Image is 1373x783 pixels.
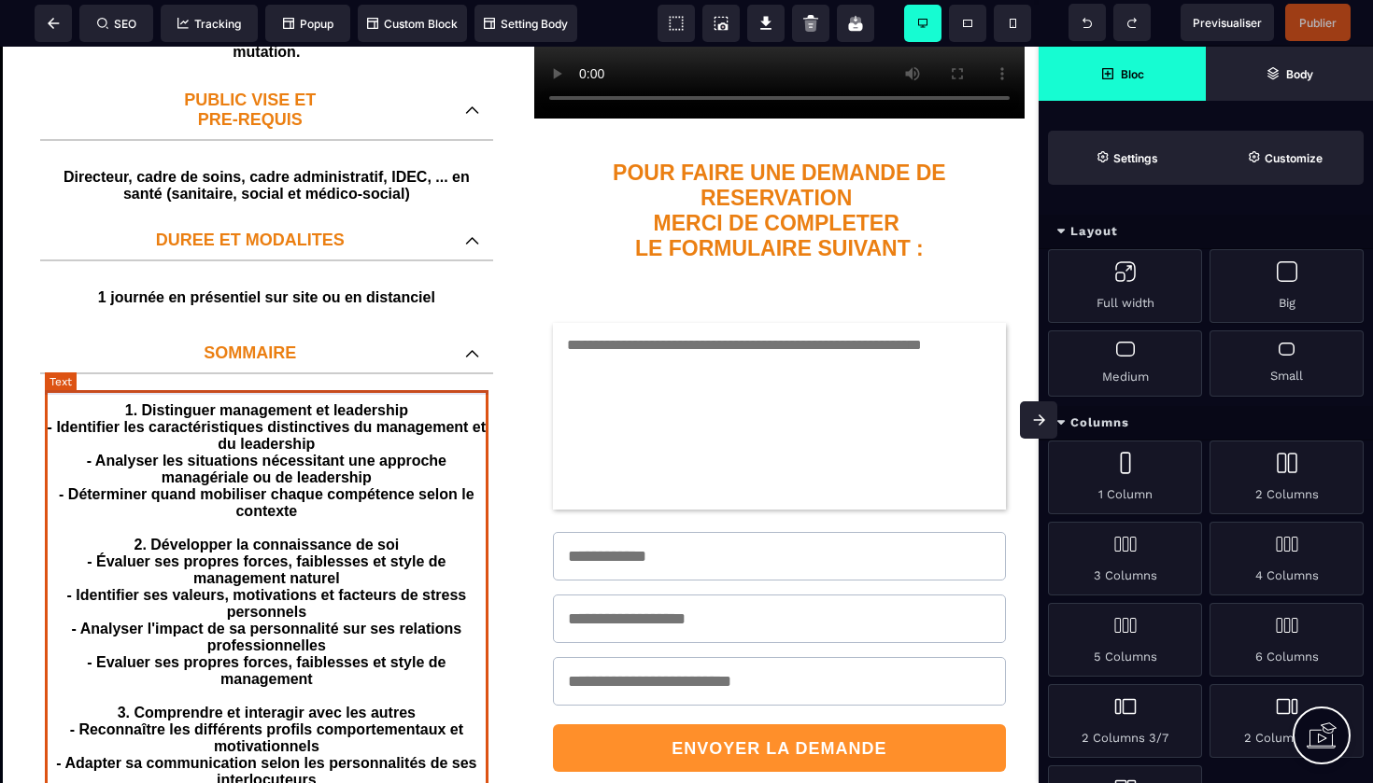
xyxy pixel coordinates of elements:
span: Previsualiser [1193,16,1262,30]
div: Columns [1039,406,1373,440]
p: PUBLIC VISE ET PRE-REQUIS [54,44,446,83]
p: DUREE ET MODALITES [54,184,446,203]
span: Custom Block [367,17,458,31]
div: Full width [1048,249,1202,323]
div: Small [1210,330,1364,397]
span: Open Layer Manager [1206,47,1373,101]
b: 2. Développer la connaissance de soi [134,490,400,506]
span: Popup [283,17,333,31]
strong: Settings [1113,151,1158,165]
div: 6 Columns [1210,603,1364,677]
b: 1. Distinguer management et leadership [125,356,408,371]
span: Publier [1299,16,1337,30]
span: Screenshot [702,5,740,42]
text: Directeur, cadre de soins, cadre administratif, IDEC, ... en santé (sanitaire, social et médico-s... [54,118,479,161]
p: SOMMAIRE [54,297,446,316]
span: Tracking [177,17,241,31]
div: 4 Columns [1210,522,1364,595]
span: Open Blocks [1039,47,1206,101]
span: View components [658,5,695,42]
div: Layout [1039,215,1373,249]
span: Open Style Manager [1206,131,1364,185]
div: 3 Columns [1048,522,1202,595]
div: Big [1210,249,1364,323]
b: 3. Comprendre et interagir avec les autres [118,658,416,674]
text: 1 journée en présentiel sur site ou en distanciel [45,238,488,264]
b: POUR FAIRE UNE DEMANDE DE RESERVATION MERCI DE COMPLETER LE FORMULAIRE SUIVANT : [613,114,952,214]
button: ENVOYER LA DEMANDE [553,678,1006,725]
span: SEO [97,17,136,31]
div: Medium [1048,330,1202,397]
strong: Bloc [1121,67,1144,81]
div: 2 Columns 7/3 [1210,684,1364,758]
span: Settings [1048,131,1206,185]
div: 2 Columns [1210,440,1364,514]
strong: Body [1286,67,1313,81]
span: Setting Body [484,17,568,31]
div: 5 Columns [1048,603,1202,677]
div: 1 Column [1048,440,1202,514]
div: 2 Columns 3/7 [1048,684,1202,758]
span: Preview [1181,4,1274,41]
strong: Customize [1265,151,1323,165]
text: - Identifier les caractéristiques distinctives du management et du leadership - Analyser les situ... [45,351,488,780]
